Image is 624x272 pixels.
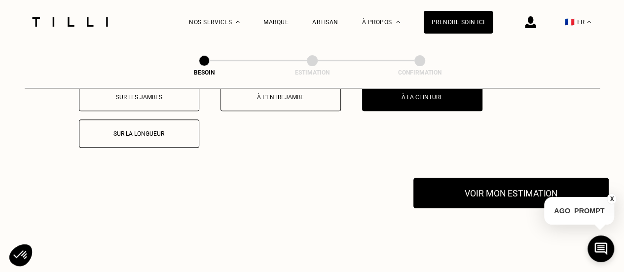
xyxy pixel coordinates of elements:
div: Besoin [155,69,254,76]
button: X [607,194,617,204]
img: Menu déroulant [236,21,240,23]
span: 🇫🇷 [565,17,575,27]
div: Estimation [263,69,362,76]
p: Sur les jambes [84,94,194,101]
div: Confirmation [370,69,469,76]
button: À la ceinture [362,83,482,111]
a: Marque [263,19,289,26]
p: AGO_PROMPT [544,197,614,225]
p: À l’entrejambe [226,94,335,101]
img: Menu déroulant à propos [396,21,400,23]
p: À la ceinture [367,94,477,101]
img: icône connexion [525,16,536,28]
a: Prendre soin ici [424,11,493,34]
img: Logo du service de couturière Tilli [29,17,111,27]
button: À l’entrejambe [220,83,341,111]
button: Sur la longueur [79,119,199,148]
img: menu déroulant [587,21,591,23]
a: Artisan [312,19,338,26]
button: Voir mon estimation [413,178,609,208]
button: Sur les jambes [79,83,199,111]
p: Sur la longueur [84,130,194,137]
